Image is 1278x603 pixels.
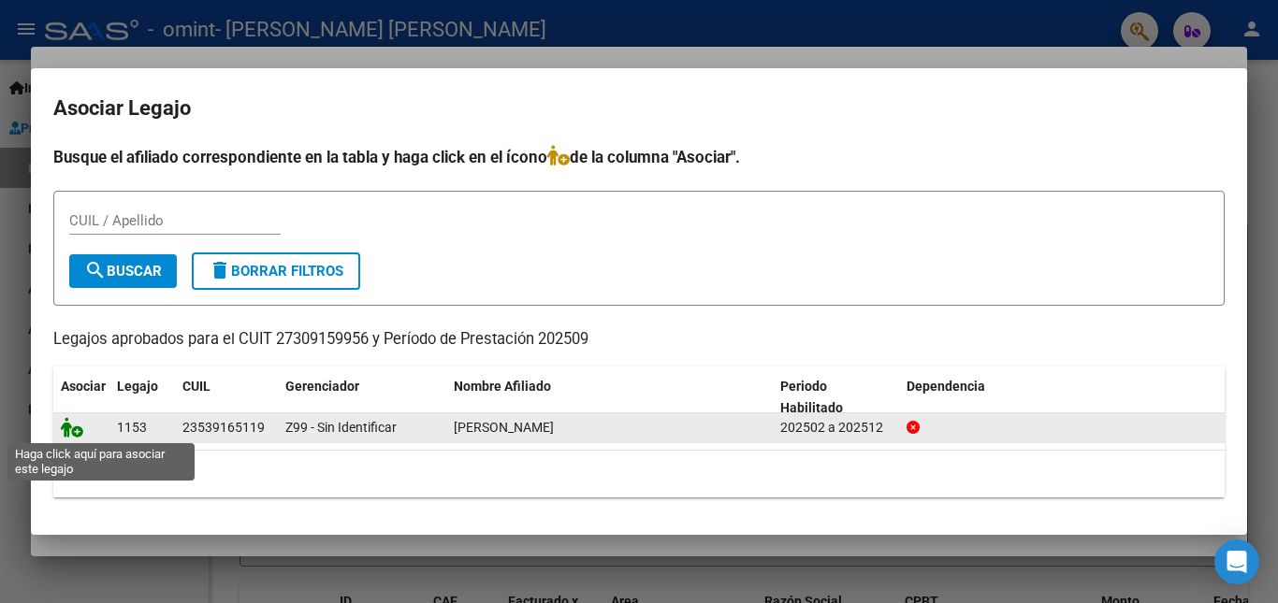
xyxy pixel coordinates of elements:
datatable-header-cell: Legajo [109,366,175,428]
div: 202502 a 202512 [780,417,892,438]
div: Open Intercom Messenger [1214,539,1259,584]
span: Asociar [61,379,106,394]
span: Buscar [84,263,162,280]
p: Legajos aprobados para el CUIT 27309159956 y Período de Prestación 202509 [53,328,1225,352]
button: Borrar Filtros [192,252,360,290]
h2: Asociar Legajo [53,91,1225,126]
datatable-header-cell: Gerenciador [278,366,446,428]
h4: Busque el afiliado correspondiente en la tabla y haga click en el ícono de la columna "Asociar". [53,145,1225,169]
datatable-header-cell: CUIL [175,366,278,428]
span: Dependencia [907,379,985,394]
datatable-header-cell: Asociar [53,366,109,428]
mat-icon: search [84,259,107,281]
span: Z99 - Sin Identificar [285,420,397,435]
div: 23539165119 [182,417,265,438]
datatable-header-cell: Nombre Afiliado [446,366,773,428]
span: Nombre Afiliado [454,379,551,394]
div: 1 registros [53,451,1225,497]
span: Gerenciador [285,379,359,394]
mat-icon: delete [209,259,231,281]
datatable-header-cell: Dependencia [899,366,1226,428]
span: 1153 [117,420,147,435]
span: SUAREZ ALVARO [454,420,554,435]
span: CUIL [182,379,211,394]
span: Legajo [117,379,158,394]
span: Periodo Habilitado [780,379,843,415]
datatable-header-cell: Periodo Habilitado [773,366,899,428]
span: Borrar Filtros [209,263,343,280]
button: Buscar [69,254,177,288]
